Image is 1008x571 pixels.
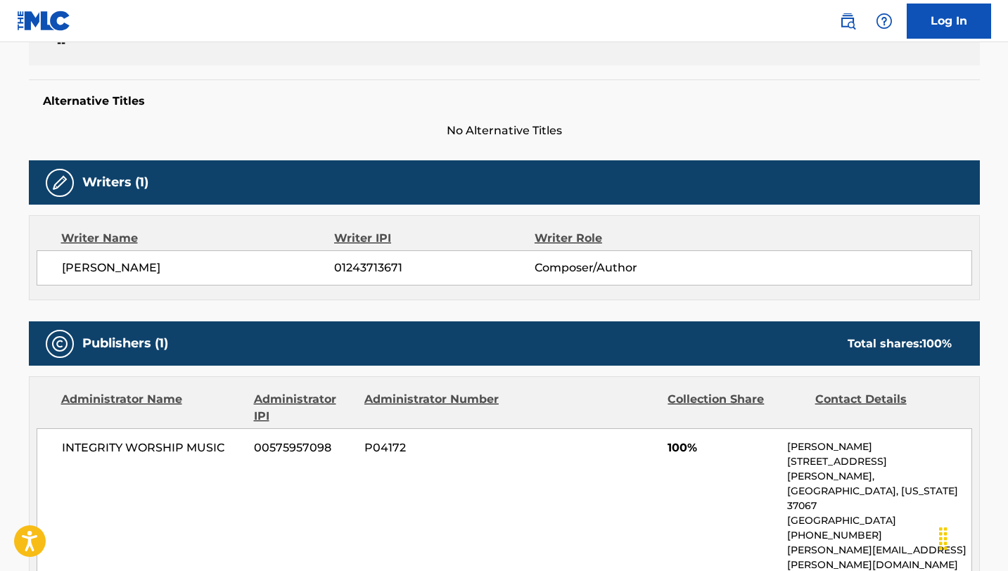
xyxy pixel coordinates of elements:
span: P04172 [364,440,501,456]
div: Administrator Name [61,391,243,425]
p: [GEOGRAPHIC_DATA] [787,513,971,528]
img: search [839,13,856,30]
span: No Alternative Titles [29,122,980,139]
div: Writer IPI [334,230,535,247]
p: [GEOGRAPHIC_DATA], [US_STATE] 37067 [787,484,971,513]
a: Log In [907,4,991,39]
div: Contact Details [815,391,952,425]
div: Administrator Number [364,391,501,425]
span: 01243713671 [334,259,534,276]
img: help [876,13,893,30]
p: [PERSON_NAME] [787,440,971,454]
span: [PERSON_NAME] [62,259,335,276]
span: 100 % [922,337,952,350]
iframe: Chat Widget [938,503,1008,571]
div: Writer Name [61,230,335,247]
h5: Publishers (1) [82,335,168,352]
img: Publishers [51,335,68,352]
img: MLC Logo [17,11,71,31]
span: -- [57,34,284,51]
h5: Writers (1) [82,174,148,191]
div: Total shares: [848,335,952,352]
p: [STREET_ADDRESS][PERSON_NAME], [787,454,971,484]
span: INTEGRITY WORSHIP MUSIC [62,440,244,456]
h5: Alternative Titles [43,94,966,108]
a: Public Search [834,7,862,35]
div: Help [870,7,898,35]
span: 100% [668,440,777,456]
span: Composer/Author [535,259,717,276]
div: Administrator IPI [254,391,354,425]
div: Collection Share [668,391,804,425]
img: Writers [51,174,68,191]
div: Writer Role [535,230,717,247]
div: Drag [932,518,955,560]
span: 00575957098 [254,440,354,456]
p: [PHONE_NUMBER] [787,528,971,543]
